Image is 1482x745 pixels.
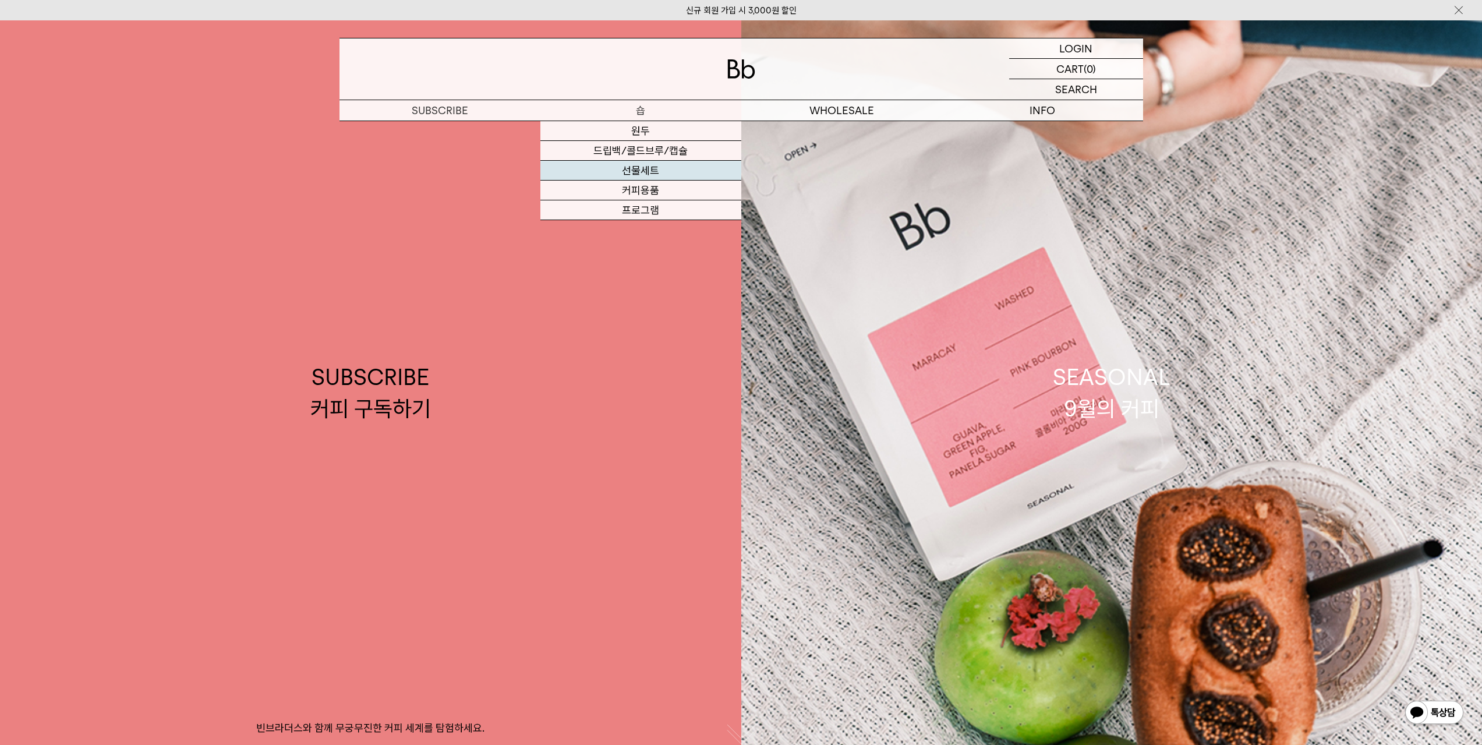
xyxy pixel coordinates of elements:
p: SEARCH [1055,79,1097,100]
a: 숍 [540,100,741,121]
img: 로고 [727,59,755,79]
p: LOGIN [1059,38,1092,58]
div: SEASONAL 9월의 커피 [1053,362,1170,423]
a: 신규 회원 가입 시 3,000원 할인 [686,5,797,16]
a: 드립백/콜드브루/캡슐 [540,141,741,161]
a: 선물세트 [540,161,741,181]
div: SUBSCRIBE 커피 구독하기 [310,362,431,423]
p: CART [1056,59,1084,79]
p: WHOLESALE [741,100,942,121]
a: CART (0) [1009,59,1143,79]
a: 원두 [540,121,741,141]
img: 카카오톡 채널 1:1 채팅 버튼 [1404,700,1465,728]
a: SUBSCRIBE [339,100,540,121]
p: INFO [942,100,1143,121]
p: (0) [1084,59,1096,79]
a: LOGIN [1009,38,1143,59]
a: 커피용품 [540,181,741,200]
a: 프로그램 [540,200,741,220]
